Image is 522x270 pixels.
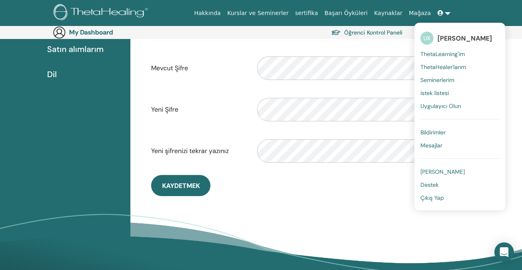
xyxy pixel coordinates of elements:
[420,181,439,188] span: Destek
[321,6,371,21] a: Başarı Öyküleri
[420,142,442,149] span: Mesajlar
[420,60,499,73] a: ThetaHealer'larım
[405,6,434,21] a: Mağaza
[151,175,210,196] button: Kaydetmek
[292,6,321,21] a: sertifika
[420,63,466,71] span: ThetaHealer'larım
[420,165,499,178] a: [PERSON_NAME]
[420,50,465,58] span: ThetaLearning'im
[494,242,514,262] div: Open Intercom Messenger
[420,126,499,139] a: Bildirimler
[224,6,292,21] a: Kurslar ve Seminerler
[371,6,406,21] a: Kaynaklar
[420,194,444,201] span: Çıkış Yap
[420,73,499,86] a: Seminerlerim
[420,191,499,204] a: Çıkış Yap
[438,34,492,43] span: [PERSON_NAME]
[54,4,151,22] img: logo.png
[420,102,461,110] span: Uygulayıcı Olun
[53,26,66,39] img: generic-user-icon.jpg
[145,143,251,159] label: Yeni şifrenizi tekrar yazınız
[331,29,341,36] img: graduation-cap.svg
[420,129,446,136] span: Bildirimler
[420,89,449,97] span: istek listesi
[420,99,499,112] a: Uygulayıcı Olun
[331,27,403,38] a: Öğrenci Kontrol Paneli
[145,60,251,76] label: Mevcut Şifre
[420,86,499,99] a: istek listesi
[420,32,433,45] span: UX
[191,6,224,21] a: Hakkında
[69,28,150,36] h3: My Dashboard
[420,76,454,84] span: Seminerlerim
[145,102,251,117] label: Yeni Şifre
[162,181,200,190] span: Kaydetmek
[47,43,104,55] span: Satın alımlarım
[420,178,499,191] a: Destek
[420,29,499,48] a: UX[PERSON_NAME]
[420,168,465,175] span: [PERSON_NAME]
[420,48,499,60] a: ThetaLearning'im
[47,68,57,80] span: Dil
[420,139,499,152] a: Mesajlar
